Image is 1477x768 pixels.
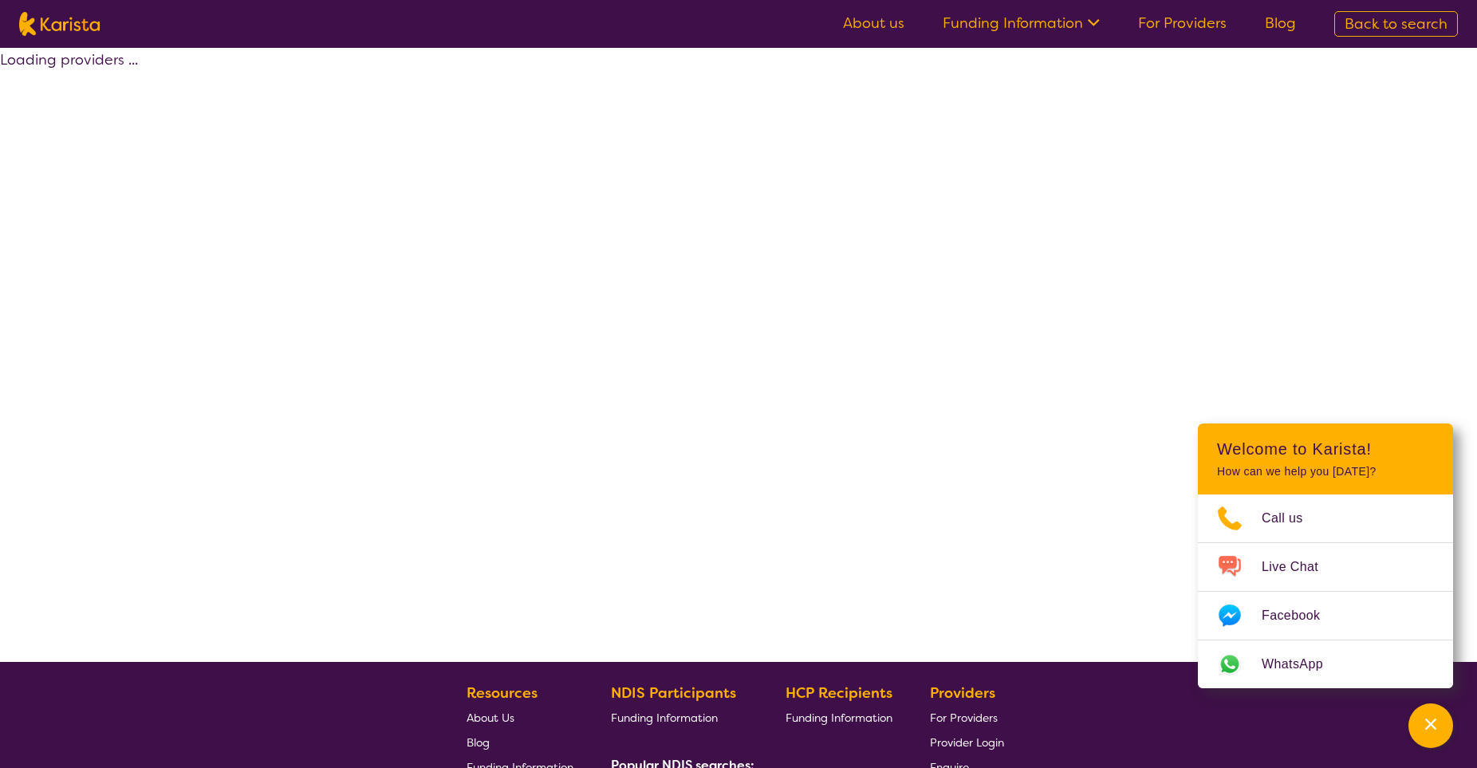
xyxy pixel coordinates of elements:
[930,683,995,703] b: Providers
[786,683,892,703] b: HCP Recipients
[467,705,573,730] a: About Us
[1345,14,1447,33] span: Back to search
[1262,604,1339,628] span: Facebook
[843,14,904,33] a: About us
[467,711,514,725] span: About Us
[1198,423,1453,688] div: Channel Menu
[786,705,892,730] a: Funding Information
[930,730,1004,754] a: Provider Login
[1198,494,1453,688] ul: Choose channel
[611,683,736,703] b: NDIS Participants
[1262,652,1342,676] span: WhatsApp
[611,705,748,730] a: Funding Information
[467,730,573,754] a: Blog
[930,735,1004,750] span: Provider Login
[786,711,892,725] span: Funding Information
[930,711,998,725] span: For Providers
[467,735,490,750] span: Blog
[1408,703,1453,748] button: Channel Menu
[19,12,100,36] img: Karista logo
[1138,14,1227,33] a: For Providers
[1262,555,1337,579] span: Live Chat
[1198,640,1453,688] a: Web link opens in a new tab.
[1217,465,1434,479] p: How can we help you [DATE]?
[930,705,1004,730] a: For Providers
[1262,506,1322,530] span: Call us
[467,683,538,703] b: Resources
[1265,14,1296,33] a: Blog
[1334,11,1458,37] a: Back to search
[611,711,718,725] span: Funding Information
[1217,439,1434,459] h2: Welcome to Karista!
[943,14,1100,33] a: Funding Information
